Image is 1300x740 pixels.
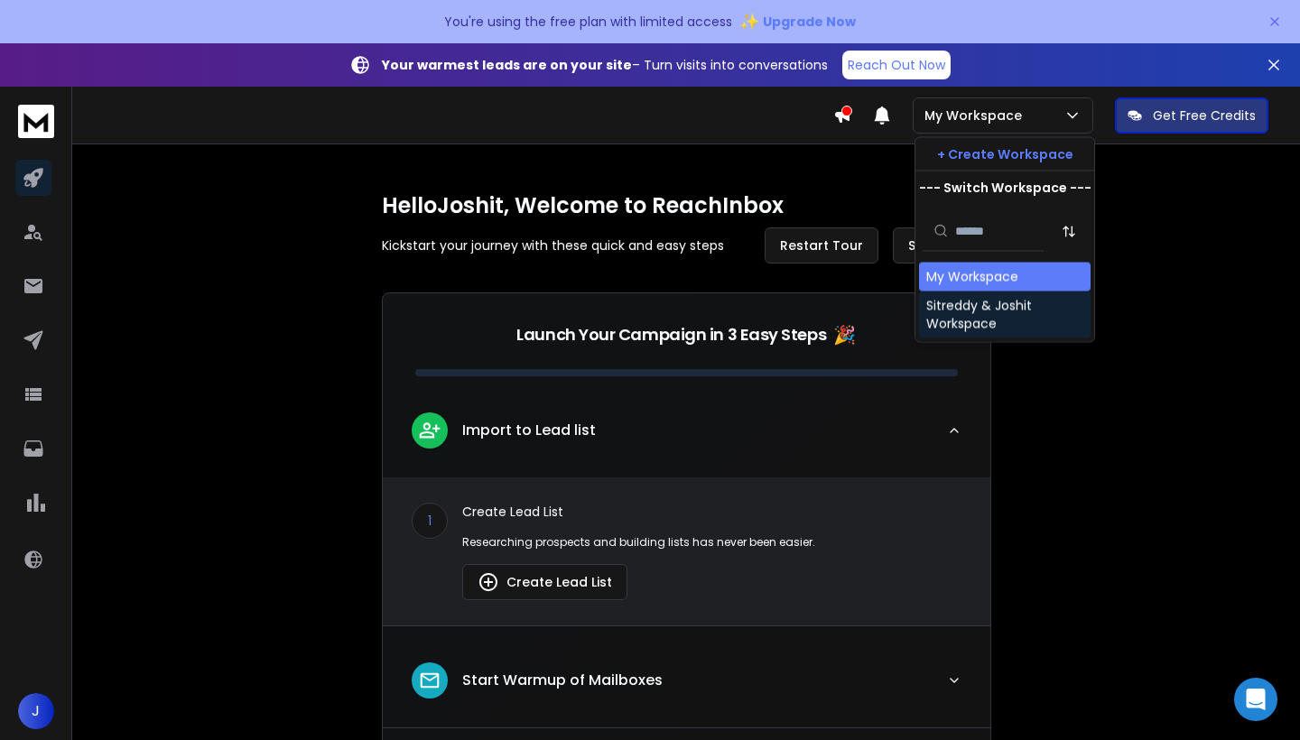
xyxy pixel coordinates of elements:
[418,419,441,441] img: lead
[739,4,856,40] button: ✨Upgrade Now
[18,105,54,138] img: logo
[926,297,1083,333] div: Sitreddy & Joshit Workspace
[383,648,990,727] button: leadStart Warmup of Mailboxes
[848,56,945,74] p: Reach Out Now
[919,179,1091,197] p: --- Switch Workspace ---
[462,670,663,691] p: Start Warmup of Mailboxes
[1153,106,1256,125] p: Get Free Credits
[18,693,54,729] button: J
[924,106,1029,125] p: My Workspace
[937,145,1073,163] p: + Create Workspace
[926,268,1018,286] div: My Workspace
[765,227,878,264] button: Restart Tour
[462,503,961,521] p: Create Lead List
[382,56,828,74] p: – Turn visits into conversations
[462,420,596,441] p: Import to Lead list
[763,13,856,31] span: Upgrade Now
[382,56,632,74] strong: Your warmest leads are on your site
[1115,97,1268,134] button: Get Free Credits
[893,227,991,264] button: Skip Setup
[842,51,951,79] a: Reach Out Now
[739,9,759,34] span: ✨
[418,669,441,692] img: lead
[1051,213,1087,249] button: Sort by Sort A-Z
[383,398,990,477] button: leadImport to Lead list
[382,191,991,220] h1: Hello Joshit , Welcome to ReachInbox
[1234,678,1277,721] div: Open Intercom Messenger
[412,503,448,539] div: 1
[908,236,976,254] span: Skip Setup
[444,13,732,31] p: You're using the free plan with limited access
[462,564,627,600] button: Create Lead List
[383,477,990,625] div: leadImport to Lead list
[516,322,826,347] p: Launch Your Campaign in 3 Easy Steps
[462,535,961,550] p: Researching prospects and building lists has never been easier.
[382,236,724,254] p: Kickstart your journey with these quick and easy steps
[833,322,856,347] span: 🎉
[478,571,499,593] img: lead
[915,138,1094,171] button: + Create Workspace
